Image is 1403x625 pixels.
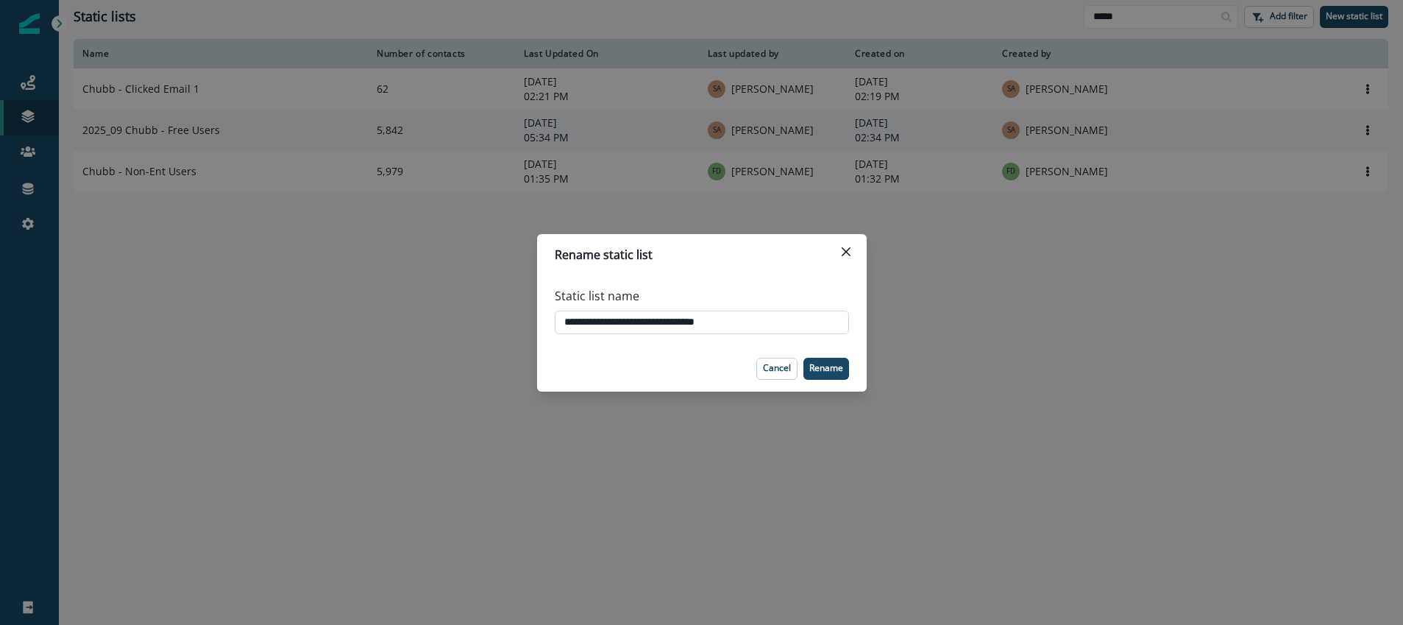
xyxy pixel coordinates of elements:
[756,358,798,380] button: Cancel
[809,363,843,373] p: Rename
[803,358,849,380] button: Rename
[834,240,858,264] button: Close
[555,246,653,264] p: Rename static list
[763,363,791,373] p: Cancel
[555,287,639,305] p: Static list name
